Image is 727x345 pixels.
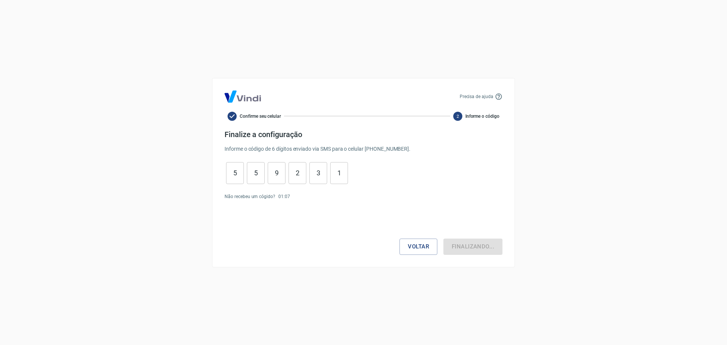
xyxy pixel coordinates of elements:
[225,193,275,200] p: Não recebeu um cógido?
[457,114,459,119] text: 2
[399,239,437,254] button: Voltar
[240,113,281,120] span: Confirme seu celular
[225,91,261,103] img: Logo Vind
[225,145,502,153] p: Informe o código de 6 dígitos enviado via SMS para o celular [PHONE_NUMBER] .
[225,130,502,139] h4: Finalize a configuração
[465,113,499,120] span: Informe o código
[278,193,290,200] p: 01 : 07
[460,93,493,100] p: Precisa de ajuda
